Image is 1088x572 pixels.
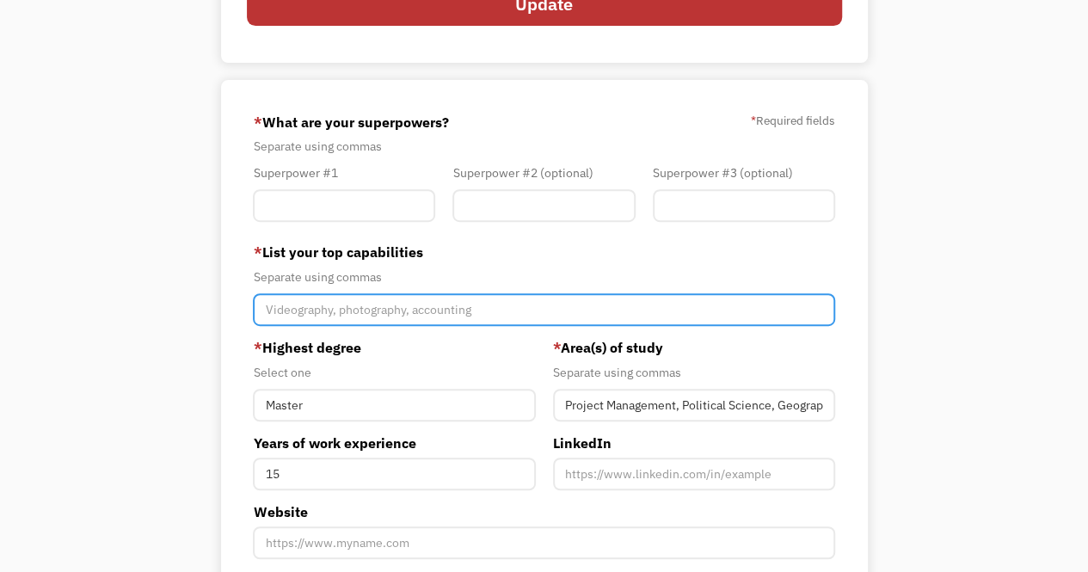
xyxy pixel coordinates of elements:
div: Separate using commas [553,362,835,383]
div: Separate using commas [253,136,834,157]
label: What are your superpowers? [253,108,448,136]
input: 5-10 [253,458,535,490]
label: Required fields [751,110,835,131]
div: Superpower #3 (optional) [653,163,835,183]
input: Videography, photography, accounting [253,293,834,326]
input: https://www.linkedin.com/in/example [553,458,835,490]
label: Area(s) of study [553,337,835,358]
label: LinkedIn [553,433,835,453]
label: List your top capabilities [253,242,834,262]
input: Anthropology, Education [553,389,835,421]
label: Years of work experience [253,433,535,453]
div: Separate using commas [253,267,834,287]
div: Select one [253,362,535,383]
label: Website [253,501,834,522]
div: Superpower #1 [253,163,435,183]
div: Superpower #2 (optional) [452,163,635,183]
label: Highest degree [253,337,535,358]
input: Masters [253,389,535,421]
input: https://www.myname.com [253,526,834,559]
